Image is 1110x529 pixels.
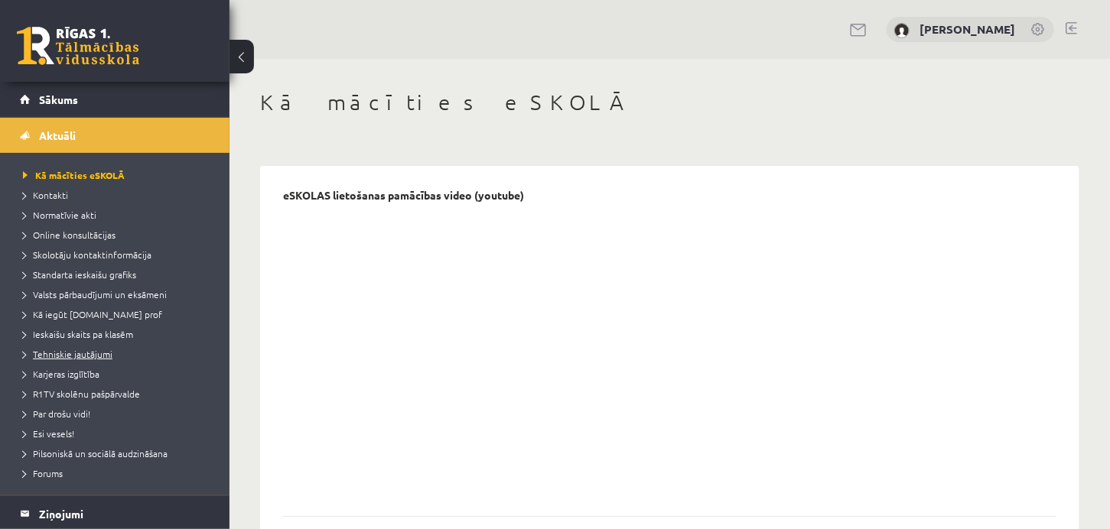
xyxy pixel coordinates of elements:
span: Standarta ieskaišu grafiks [23,268,136,281]
a: Sākums [20,82,210,117]
a: Kā mācīties eSKOLĀ [23,168,214,182]
img: Tatjana Zemzare [894,23,910,38]
a: Normatīvie akti [23,208,214,222]
a: Forums [23,466,214,480]
span: Tehniskie jautājumi [23,348,112,360]
a: Kontakti [23,188,214,202]
span: Esi vesels! [23,427,74,440]
a: Rīgas 1. Tālmācības vidusskola [17,27,139,65]
span: Kā iegūt [DOMAIN_NAME] prof [23,308,162,320]
span: Aktuāli [39,128,76,142]
a: Pilsoniskā un sociālā audzināšana [23,446,214,460]
span: Par drošu vidi! [23,407,90,420]
span: Kā mācīties eSKOLĀ [23,169,125,181]
a: Online konsultācijas [23,228,214,242]
span: Skolotāju kontaktinformācija [23,248,151,261]
a: R1TV skolēnu pašpārvalde [23,387,214,401]
a: Standarta ieskaišu grafiks [23,268,214,281]
a: [PERSON_NAME] [920,21,1015,37]
a: Kā iegūt [DOMAIN_NAME] prof [23,307,214,321]
span: Sākums [39,92,78,106]
span: Ieskaišu skaits pa klasēm [23,328,133,340]
a: Skolotāju kontaktinformācija [23,248,214,261]
span: Forums [23,467,63,479]
a: Karjeras izglītība [23,367,214,381]
span: Karjeras izglītība [23,368,99,380]
h1: Kā mācīties eSKOLĀ [260,89,1079,115]
span: Pilsoniskā un sociālā audzināšana [23,447,168,459]
a: Esi vesels! [23,427,214,440]
span: R1TV skolēnu pašpārvalde [23,388,140,400]
a: Valsts pārbaudījumi un eksāmeni [23,287,214,301]
span: Valsts pārbaudījumi un eksāmeni [23,288,167,300]
a: Aktuāli [20,118,210,153]
a: Ieskaišu skaits pa klasēm [23,327,214,341]
span: Kontakti [23,189,68,201]
span: Online konsultācijas [23,229,116,241]
p: eSKOLAS lietošanas pamācības video (youtube) [283,189,524,202]
a: Par drošu vidi! [23,407,214,420]
span: Normatīvie akti [23,209,96,221]
a: Tehniskie jautājumi [23,347,214,361]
